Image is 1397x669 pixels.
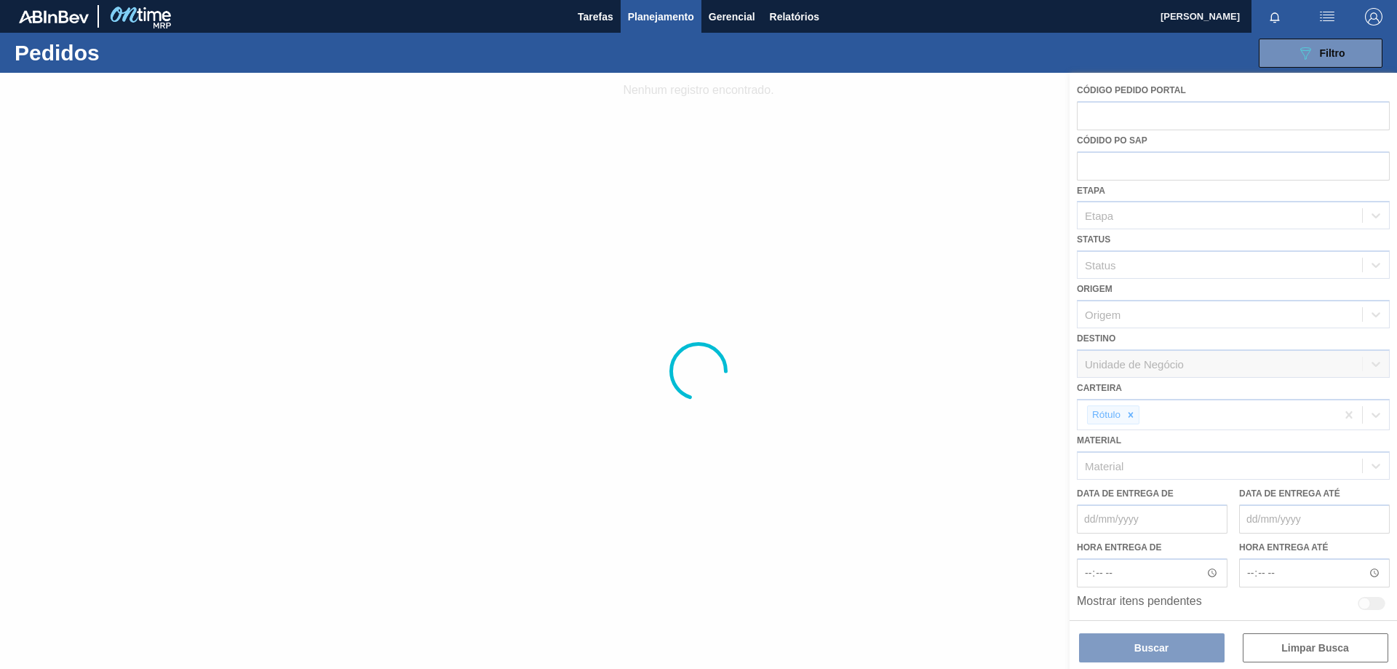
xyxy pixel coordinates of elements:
h1: Pedidos [15,44,232,61]
span: Planejamento [628,8,694,25]
img: TNhmsLtSVTkK8tSr43FrP2fwEKptu5GPRR3wAAAABJRU5ErkJggg== [19,10,89,23]
button: Notificações [1251,7,1298,27]
img: Logout [1365,8,1382,25]
img: userActions [1318,8,1336,25]
span: Tarefas [578,8,613,25]
span: Relatórios [770,8,819,25]
span: Gerencial [709,8,755,25]
span: Filtro [1320,47,1345,59]
button: Filtro [1259,39,1382,68]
